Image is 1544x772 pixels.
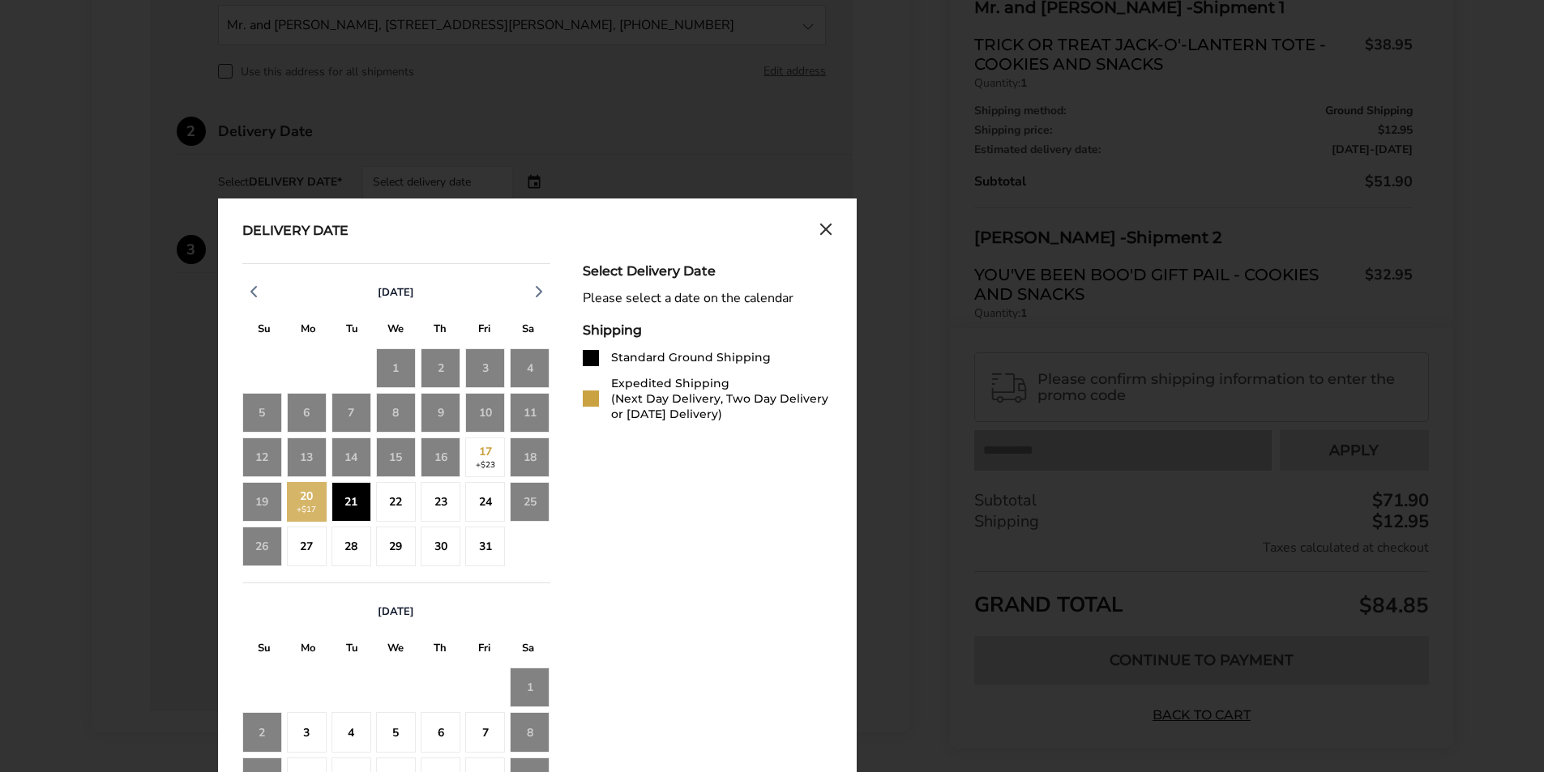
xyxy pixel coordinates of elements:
[242,223,349,241] div: Delivery Date
[378,285,414,300] span: [DATE]
[462,318,506,343] div: F
[418,318,462,343] div: T
[242,318,286,343] div: S
[583,263,832,279] div: Select Delivery Date
[583,322,832,338] div: Shipping
[242,638,286,663] div: S
[286,318,330,343] div: M
[418,638,462,663] div: T
[583,291,832,306] div: Please select a date on the calendar
[378,604,414,619] span: [DATE]
[819,223,832,241] button: Close calendar
[462,638,506,663] div: F
[611,350,771,365] div: Standard Ground Shipping
[506,638,550,663] div: S
[374,638,417,663] div: W
[371,285,421,300] button: [DATE]
[611,376,832,422] div: Expedited Shipping (Next Day Delivery, Two Day Delivery or [DATE] Delivery)
[330,638,374,663] div: T
[374,318,417,343] div: W
[371,604,421,619] button: [DATE]
[506,318,550,343] div: S
[286,638,330,663] div: M
[330,318,374,343] div: T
